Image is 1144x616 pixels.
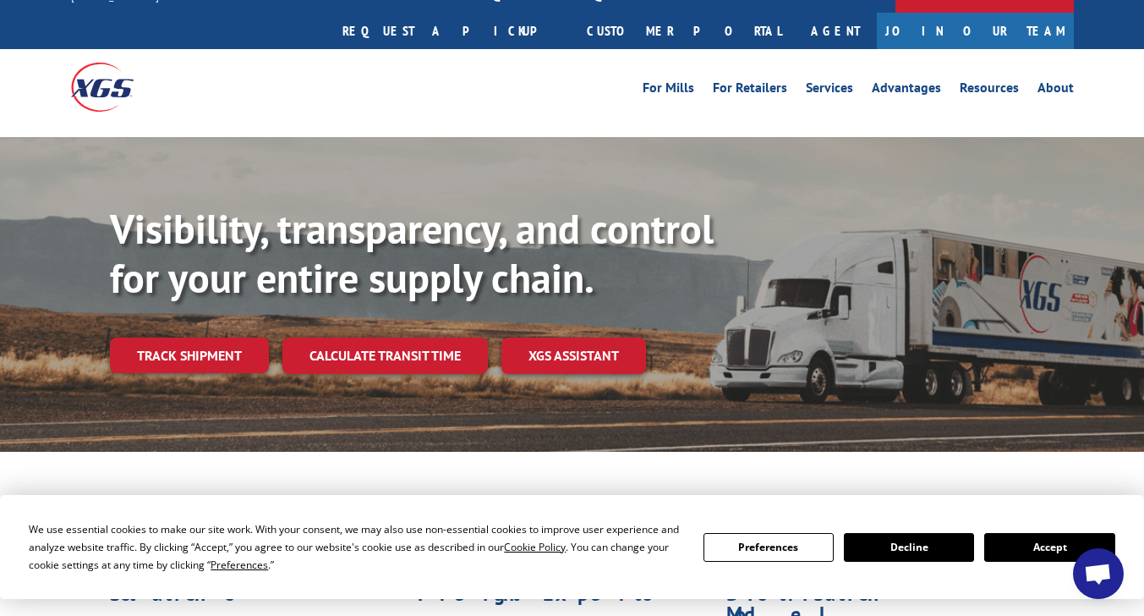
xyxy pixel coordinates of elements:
div: Domain: [DOMAIN_NAME] [44,44,186,58]
button: Preferences [703,533,834,562]
img: website_grey.svg [27,44,41,58]
div: We use essential cookies to make our site work. With your consent, we may also use non-essential ... [29,520,682,574]
div: Domain Overview [64,100,151,111]
a: Advantages [872,81,941,100]
img: logo_orange.svg [27,27,41,41]
div: Keywords by Traffic [187,100,285,111]
a: XGS ASSISTANT [501,338,646,374]
a: Calculate transit time [282,338,488,374]
a: About [1037,81,1074,100]
div: v 4.0.25 [47,27,83,41]
a: For Retailers [713,81,787,100]
a: Join Our Team [877,13,1074,49]
span: Preferences [211,558,268,572]
a: For Mills [643,81,694,100]
a: Request a pickup [330,13,574,49]
a: Agent [794,13,877,49]
a: Services [806,81,853,100]
img: tab_keywords_by_traffic_grey.svg [168,98,182,112]
a: Resources [960,81,1019,100]
a: Track shipment [110,338,269,373]
button: Decline [844,533,974,562]
button: Accept [984,533,1114,562]
a: Customer Portal [574,13,794,49]
img: tab_domain_overview_orange.svg [46,98,59,112]
div: Open chat [1073,548,1124,599]
b: Visibility, transparency, and control for your entire supply chain. [110,202,714,304]
span: Cookie Policy [504,540,566,554]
